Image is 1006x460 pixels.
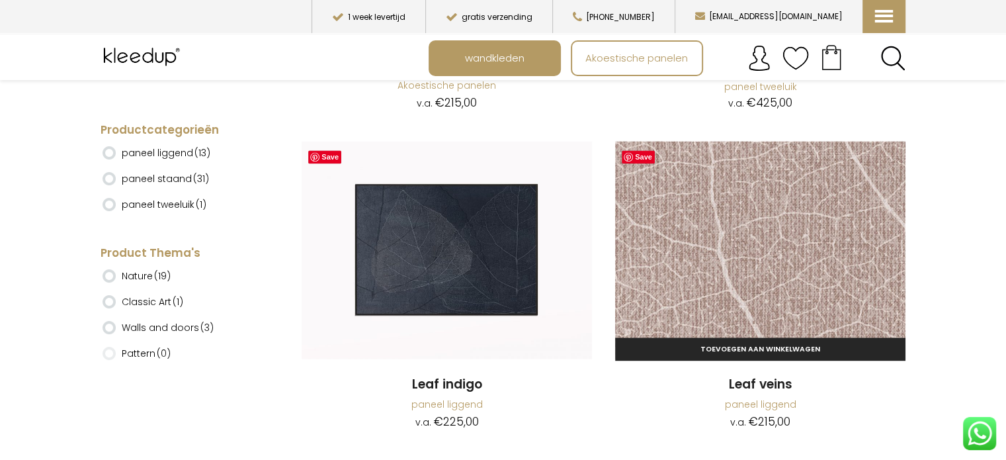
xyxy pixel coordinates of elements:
[747,95,792,111] bdi: 425,00
[430,42,560,75] a: wandkleden
[435,95,444,111] span: €
[200,321,214,334] span: (3)
[434,414,479,430] bdi: 225,00
[101,40,186,73] img: Kleedup
[415,416,431,429] span: v.a.
[615,338,905,361] a: Toevoegen aan winkelwagen: “Leaf veins“
[615,141,905,361] a: Leaf Veins
[101,122,261,138] h4: Productcategorieën
[122,167,209,190] label: paneel staand
[434,414,443,430] span: €
[578,45,695,70] span: Akoestische panelen
[122,291,183,313] label: Classic Art
[302,141,592,359] img: Leaf Indigo
[749,414,790,430] bdi: 215,00
[122,142,210,164] label: paneel liggend
[154,269,171,283] span: (19)
[747,95,756,111] span: €
[615,376,905,394] a: Leaf veins
[417,97,433,110] span: v.a.
[572,42,702,75] a: Akoestische panelen
[308,150,341,163] a: Save
[122,316,214,339] label: Walls and doors
[122,342,171,365] label: Pattern
[622,150,655,163] a: Save
[429,40,915,76] nav: Main menu
[101,246,261,261] h4: Product Thema's
[730,416,746,429] span: v.a.
[809,40,854,73] a: Your cart
[157,347,171,360] span: (0)
[782,45,809,71] img: verlanglijstje.svg
[173,295,183,308] span: (1)
[435,95,477,111] bdi: 215,00
[880,46,905,71] a: Search
[122,265,171,287] label: Nature
[398,79,496,92] a: Akoestische panelen
[749,414,758,430] span: €
[193,172,209,185] span: (31)
[724,398,796,411] a: paneel liggend
[411,398,483,411] a: paneel liggend
[302,376,592,394] a: Leaf indigo
[728,97,744,110] span: v.a.
[122,193,206,216] label: paneel tweeluik
[746,45,773,71] img: account.svg
[724,80,796,93] a: paneel tweeluik
[196,198,206,211] span: (1)
[458,45,532,70] span: wandkleden
[194,146,210,160] span: (13)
